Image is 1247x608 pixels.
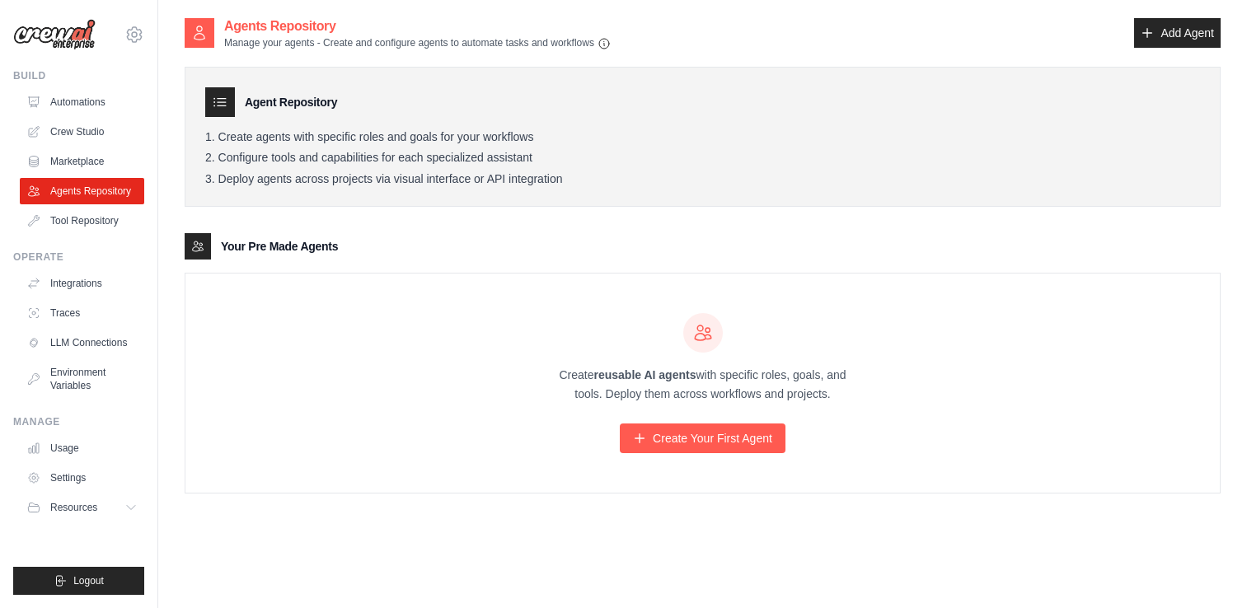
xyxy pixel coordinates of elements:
[20,359,144,399] a: Environment Variables
[20,330,144,356] a: LLM Connections
[13,69,144,82] div: Build
[50,501,97,514] span: Resources
[593,368,696,381] strong: reusable AI agents
[245,94,337,110] h3: Agent Repository
[20,208,144,234] a: Tool Repository
[13,250,144,264] div: Operate
[20,435,144,461] a: Usage
[1134,18,1221,48] a: Add Agent
[20,119,144,145] a: Crew Studio
[545,366,861,404] p: Create with specific roles, goals, and tools. Deploy them across workflows and projects.
[13,415,144,428] div: Manage
[20,300,144,326] a: Traces
[73,574,104,587] span: Logout
[13,19,96,50] img: Logo
[224,16,611,36] h2: Agents Repository
[20,270,144,297] a: Integrations
[221,238,338,255] h3: Your Pre Made Agents
[20,148,144,175] a: Marketplace
[20,178,144,204] a: Agents Repository
[205,172,1200,187] li: Deploy agents across projects via visual interface or API integration
[20,494,144,521] button: Resources
[13,567,144,595] button: Logout
[205,151,1200,166] li: Configure tools and capabilities for each specialized assistant
[205,130,1200,145] li: Create agents with specific roles and goals for your workflows
[224,36,611,50] p: Manage your agents - Create and configure agents to automate tasks and workflows
[20,465,144,491] a: Settings
[20,89,144,115] a: Automations
[620,423,785,453] a: Create Your First Agent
